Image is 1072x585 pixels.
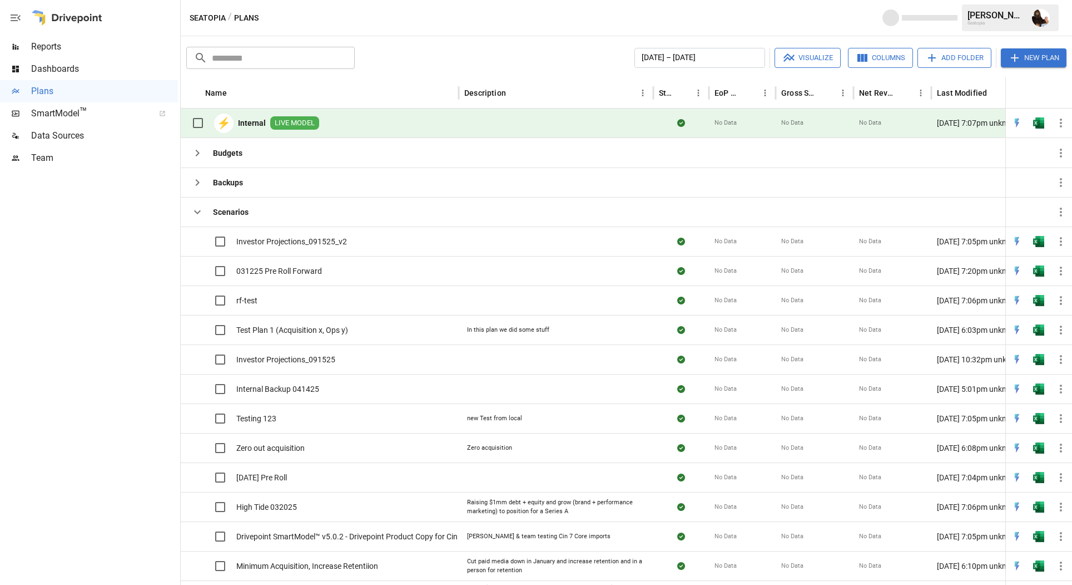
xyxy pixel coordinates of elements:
span: No Data [859,414,881,423]
b: Scenarios [213,207,249,218]
span: Test Plan 1 (Acquisition x, Ops y) [236,325,348,336]
div: Open in Quick Edit [1011,266,1023,277]
div: [DATE] 7:05pm unknown [931,227,1070,256]
button: Sort [1056,85,1072,101]
div: Net Revenue [859,89,896,97]
span: Zero out acquisition [236,443,305,454]
span: No Data [714,385,737,394]
span: Drivepoint SmartModel™ v5.0.2 - Drivepoint Product Copy for Cin 7 Core [236,531,482,542]
div: Open in Excel [1033,502,1044,513]
div: Sync complete [677,266,685,277]
span: No Data [859,503,881,512]
img: quick-edit-flash.b8aec18c.svg [1011,413,1023,424]
button: Sort [897,85,913,101]
div: Open in Quick Edit [1011,354,1023,365]
span: No Data [859,326,881,335]
span: No Data [859,355,881,364]
div: Seatopia [967,21,1025,26]
div: Ryan Dranginis [1032,9,1050,27]
img: quick-edit-flash.b8aec18c.svg [1011,325,1023,336]
div: Open in Quick Edit [1011,295,1023,306]
div: new Test from local [467,414,522,423]
div: Open in Excel [1033,531,1044,542]
span: No Data [781,267,803,276]
span: Minimum Acquisition, Increase Retentiion [236,561,378,572]
div: Open in Excel [1033,117,1044,129]
button: Sort [988,85,1004,101]
button: [DATE] – [DATE] [634,48,765,68]
img: excel-icon.76473adf.svg [1033,295,1044,306]
span: No Data [714,119,737,127]
img: quick-edit-flash.b8aec18c.svg [1011,295,1023,306]
span: No Data [859,473,881,482]
span: No Data [781,473,803,482]
span: Internal Backup 041425 [236,384,319,395]
div: Sync complete [677,531,685,542]
img: quick-edit-flash.b8aec18c.svg [1011,502,1023,513]
span: Investor Projections_091525 [236,354,335,365]
span: Plans [31,85,178,98]
div: Raising $1mm debt + equity and grow (brand + performance marketing) to position for a Series A [467,498,645,515]
div: Open in Quick Edit [1011,531,1023,542]
span: No Data [714,237,737,246]
span: No Data [781,562,803,571]
div: [DATE] 7:05pm unknown [931,404,1070,433]
span: No Data [859,267,881,276]
span: No Data [714,355,737,364]
span: SmartModel [31,107,147,120]
span: Investor Projections_091525_v2 [236,236,347,247]
img: excel-icon.76473adf.svg [1033,236,1044,247]
div: / [228,11,232,25]
button: Sort [507,85,523,101]
div: Open in Excel [1033,413,1044,424]
div: [DATE] 7:06pm unknown [931,492,1070,522]
span: Dashboards [31,62,178,76]
div: Sync complete [677,117,685,129]
div: Open in Quick Edit [1011,117,1023,129]
img: excel-icon.76473adf.svg [1033,531,1044,542]
div: Open in Excel [1033,561,1044,572]
img: quick-edit-flash.b8aec18c.svg [1011,117,1023,129]
div: [PERSON_NAME] & team testing Cin 7 Core imports [467,532,611,541]
button: EoP Cash column menu [757,85,773,101]
b: Budgets [213,148,242,159]
img: quick-edit-flash.b8aec18c.svg [1011,384,1023,395]
div: Open in Quick Edit [1011,472,1023,483]
div: Sync complete [677,295,685,306]
div: Open in Quick Edit [1011,561,1023,572]
div: ⚡ [214,114,234,133]
button: Visualize [775,48,841,68]
div: [DATE] 7:07pm unknown [931,109,1070,138]
div: Sync complete [677,384,685,395]
span: No Data [781,119,803,127]
button: Ryan Dranginis [1025,2,1056,33]
img: excel-icon.76473adf.svg [1033,413,1044,424]
div: Description [464,89,506,97]
span: No Data [781,355,803,364]
button: Sort [742,85,757,101]
button: Gross Sales column menu [835,85,851,101]
div: Open in Quick Edit [1011,384,1023,395]
div: Open in Quick Edit [1011,413,1023,424]
div: Open in Excel [1033,384,1044,395]
img: quick-edit-flash.b8aec18c.svg [1011,236,1023,247]
span: No Data [781,237,803,246]
div: [DATE] 7:06pm unknown [931,286,1070,315]
span: Reports [31,40,178,53]
div: Sync complete [677,354,685,365]
div: Cut paid media down in January and increase retention and in a person for retention [467,557,645,574]
div: Open in Quick Edit [1011,236,1023,247]
span: No Data [714,326,737,335]
span: Team [31,151,178,165]
img: excel-icon.76473adf.svg [1033,266,1044,277]
button: Sort [820,85,835,101]
div: [DATE] 6:03pm unknown [931,315,1070,345]
div: Open in Quick Edit [1011,325,1023,336]
img: quick-edit-flash.b8aec18c.svg [1011,266,1023,277]
span: ™ [80,105,87,119]
span: High Tide 032025 [236,502,297,513]
div: [PERSON_NAME] [967,10,1025,21]
img: quick-edit-flash.b8aec18c.svg [1011,561,1023,572]
div: Sync complete [677,502,685,513]
span: LIVE MODEL [270,118,319,129]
